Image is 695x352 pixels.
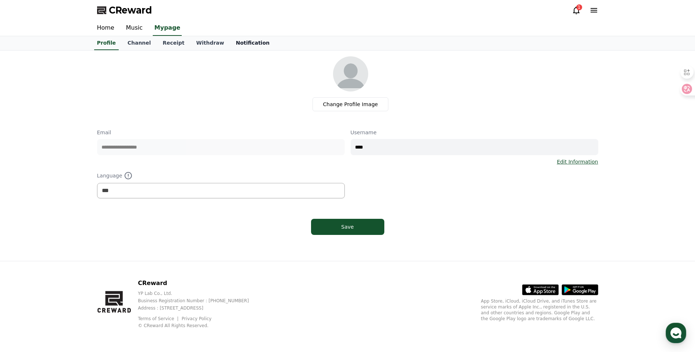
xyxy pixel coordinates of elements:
[95,232,141,250] a: Settings
[157,36,191,50] a: Receipt
[97,171,345,180] p: Language
[481,298,598,322] p: App Store, iCloud, iCloud Drive, and iTunes Store are service marks of Apple Inc., registered in ...
[97,129,345,136] p: Email
[94,36,119,50] a: Profile
[2,232,48,250] a: Home
[138,305,260,311] p: Address : [STREET_ADDRESS]
[138,323,260,329] p: © CReward All Rights Reserved.
[313,97,389,111] label: Change Profile Image
[108,243,126,249] span: Settings
[153,20,182,36] a: Mypage
[190,36,230,50] a: Withdraw
[122,36,157,50] a: Channel
[326,223,370,231] div: Save
[109,4,152,16] span: CReward
[61,243,82,249] span: Messages
[97,4,152,16] a: CReward
[19,243,32,249] span: Home
[311,219,384,235] button: Save
[138,279,260,288] p: CReward
[48,232,95,250] a: Messages
[333,56,368,91] img: profile_image
[576,4,582,10] div: 1
[230,36,276,50] a: Notification
[351,129,598,136] p: Username
[138,316,180,321] a: Terms of Service
[182,316,212,321] a: Privacy Policy
[557,158,598,165] a: Edit Information
[91,20,120,36] a: Home
[138,298,260,304] p: Business Registration Number : [PHONE_NUMBER]
[572,6,581,15] a: 1
[120,20,149,36] a: Music
[138,291,260,296] p: YP Lab Co., Ltd.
